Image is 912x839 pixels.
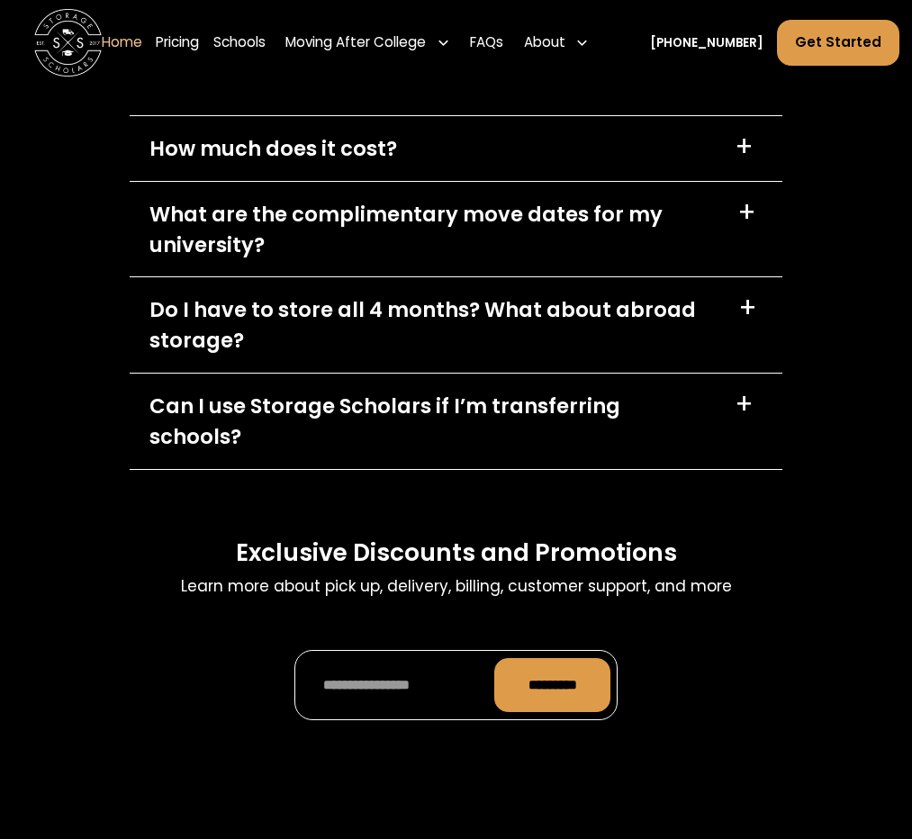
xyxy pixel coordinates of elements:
[650,33,763,51] a: [PHONE_NUMBER]
[156,19,199,67] a: Pricing
[737,199,756,226] div: +
[777,20,899,66] a: Get Started
[285,32,426,53] div: Moving After College
[149,199,717,260] div: What are the complimentary move dates for my university?
[181,575,732,599] p: Learn more about pick up, delivery, billing, customer support, and more
[149,294,718,356] div: Do I have to store all 4 months? What about abroad storage?
[517,19,596,67] div: About
[738,294,757,321] div: +
[34,8,103,77] img: Storage Scholars main logo
[236,537,677,568] h3: Exclusive Discounts and Promotions
[279,19,457,67] div: Moving After College
[735,391,754,418] div: +
[735,133,754,160] div: +
[213,19,266,67] a: Schools
[102,19,142,67] a: Home
[149,133,397,164] div: How much does it cost?
[470,19,503,67] a: FAQs
[149,391,714,452] div: Can I use Storage Scholars if I’m transferring schools?
[524,32,565,53] div: About
[294,650,619,720] form: Promo Form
